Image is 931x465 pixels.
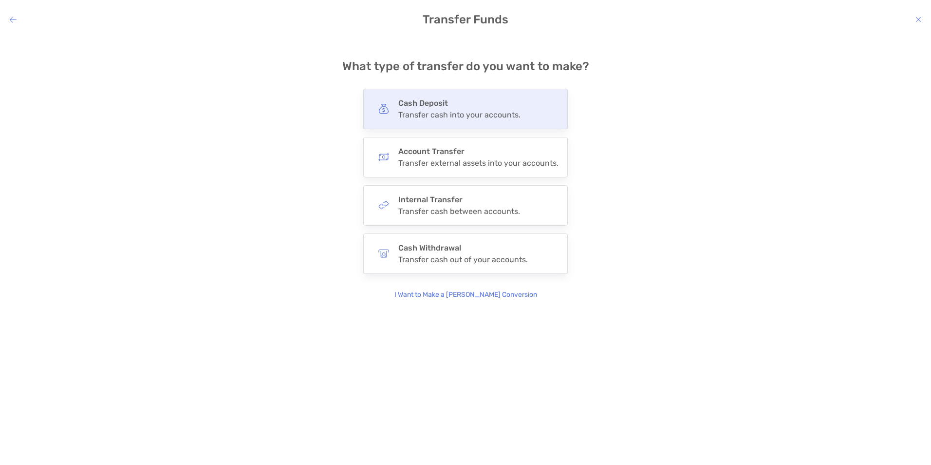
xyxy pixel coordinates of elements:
[398,195,520,204] h4: Internal Transfer
[398,243,528,252] h4: Cash Withdrawal
[394,290,537,300] p: I Want to Make a [PERSON_NAME] Conversion
[378,248,389,259] img: button icon
[398,98,521,108] h4: Cash Deposit
[378,103,389,114] img: button icon
[398,158,559,168] div: Transfer external assets into your accounts.
[398,207,520,216] div: Transfer cash between accounts.
[398,147,559,156] h4: Account Transfer
[378,152,389,162] img: button icon
[378,200,389,211] img: button icon
[398,255,528,264] div: Transfer cash out of your accounts.
[342,59,589,73] h4: What type of transfer do you want to make?
[398,110,521,119] div: Transfer cash into your accounts.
